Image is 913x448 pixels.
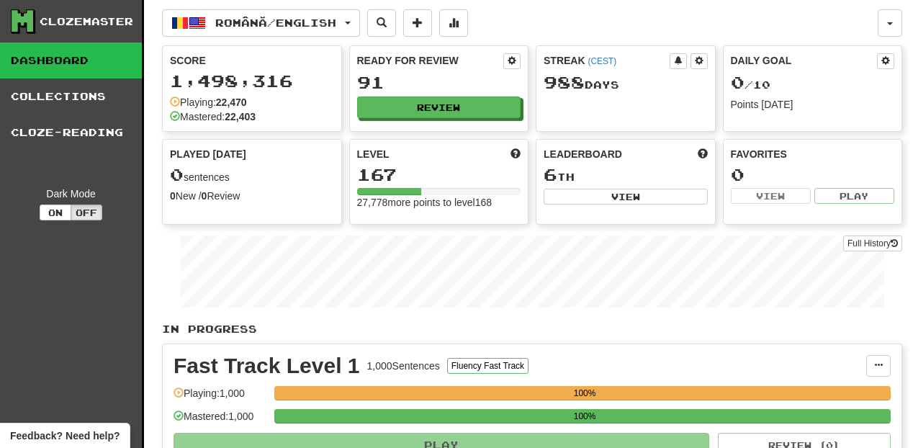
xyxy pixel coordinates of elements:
[843,236,902,251] a: Full History
[357,166,521,184] div: 167
[170,189,334,203] div: New / Review
[544,189,708,205] button: View
[447,358,529,374] button: Fluency Fast Track
[367,359,440,373] div: 1,000 Sentences
[403,9,432,37] button: Add sentence to collection
[814,188,894,204] button: Play
[279,409,891,424] div: 100%
[357,195,521,210] div: 27,778 more points to level 168
[162,9,360,37] button: Română/English
[174,386,267,410] div: Playing: 1,000
[357,53,504,68] div: Ready for Review
[439,9,468,37] button: More stats
[170,190,176,202] strong: 0
[731,53,878,69] div: Daily Goal
[215,17,336,29] span: Română / English
[544,72,585,92] span: 988
[731,97,895,112] div: Points [DATE]
[71,205,102,220] button: Off
[731,147,895,161] div: Favorites
[511,147,521,161] span: Score more points to level up
[170,147,246,161] span: Played [DATE]
[588,56,616,66] a: (CEST)
[170,95,247,109] div: Playing:
[544,166,708,184] div: th
[10,429,120,443] span: Open feedback widget
[367,9,396,37] button: Search sentences
[174,355,360,377] div: Fast Track Level 1
[357,97,521,118] button: Review
[357,147,390,161] span: Level
[698,147,708,161] span: This week in points, UTC
[170,166,334,184] div: sentences
[162,322,902,336] p: In Progress
[544,147,622,161] span: Leaderboard
[357,73,521,91] div: 91
[731,188,811,204] button: View
[216,97,247,108] strong: 22,470
[174,409,267,433] div: Mastered: 1,000
[40,14,133,29] div: Clozemaster
[225,111,256,122] strong: 22,403
[731,72,745,92] span: 0
[170,72,334,90] div: 1,498,316
[202,190,207,202] strong: 0
[544,164,557,184] span: 6
[170,109,256,124] div: Mastered:
[544,53,670,68] div: Streak
[170,164,184,184] span: 0
[279,386,891,400] div: 100%
[731,166,895,184] div: 0
[731,79,770,91] span: / 10
[544,73,708,92] div: Day s
[40,205,71,220] button: On
[11,187,131,201] div: Dark Mode
[170,53,334,68] div: Score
